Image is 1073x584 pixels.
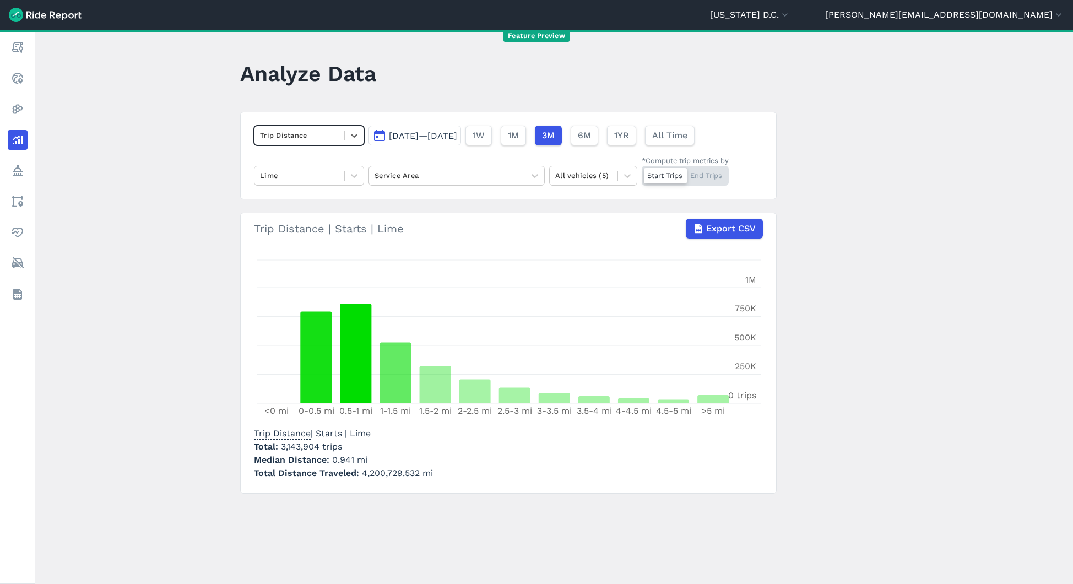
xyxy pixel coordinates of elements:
[254,441,281,452] span: Total
[614,129,629,142] span: 1YR
[419,405,452,416] tspan: 1.5-2 mi
[577,405,612,416] tspan: 3.5-4 mi
[578,129,591,142] span: 6M
[686,219,763,239] button: Export CSV
[368,126,461,145] button: [DATE]—[DATE]
[745,274,756,285] tspan: 1M
[735,303,756,313] tspan: 750K
[8,130,28,150] a: Analyze
[362,468,433,478] span: 4,200,729.532 mi
[281,441,342,452] span: 3,143,904 trips
[339,405,372,416] tspan: 0.5-1 mi
[735,361,756,371] tspan: 250K
[825,8,1064,21] button: [PERSON_NAME][EMAIL_ADDRESS][DOMAIN_NAME]
[254,428,371,439] span: | Starts | Lime
[8,253,28,273] a: ModeShift
[473,129,485,142] span: 1W
[9,8,82,22] img: Ride Report
[537,405,572,416] tspan: 3-3.5 mi
[8,99,28,119] a: Heatmaps
[254,451,332,466] span: Median Distance
[497,405,532,416] tspan: 2.5-3 mi
[645,126,695,145] button: All Time
[508,129,519,142] span: 1M
[8,161,28,181] a: Policy
[8,192,28,212] a: Areas
[8,68,28,88] a: Realtime
[8,223,28,242] a: Health
[728,390,756,401] tspan: 0 trips
[254,453,433,467] p: 0.941 mi
[8,284,28,304] a: Datasets
[503,30,570,42] span: Feature Preview
[734,332,756,343] tspan: 500K
[701,405,725,416] tspan: >5 mi
[607,126,636,145] button: 1YR
[254,425,311,440] span: Trip Distance
[652,129,687,142] span: All Time
[501,126,526,145] button: 1M
[254,219,763,239] div: Trip Distance | Starts | Lime
[458,405,492,416] tspan: 2-2.5 mi
[571,126,598,145] button: 6M
[8,37,28,57] a: Report
[254,468,362,478] span: Total Distance Traveled
[710,8,790,21] button: [US_STATE] D.C.
[706,222,756,235] span: Export CSV
[642,155,729,166] div: *Compute trip metrics by
[656,405,691,416] tspan: 4.5-5 mi
[616,405,652,416] tspan: 4-4.5 mi
[380,405,411,416] tspan: 1-1.5 mi
[389,131,457,141] span: [DATE]—[DATE]
[535,126,562,145] button: 3M
[240,58,376,89] h1: Analyze Data
[299,405,334,416] tspan: 0-0.5 mi
[264,405,289,416] tspan: <0 mi
[542,129,555,142] span: 3M
[465,126,492,145] button: 1W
